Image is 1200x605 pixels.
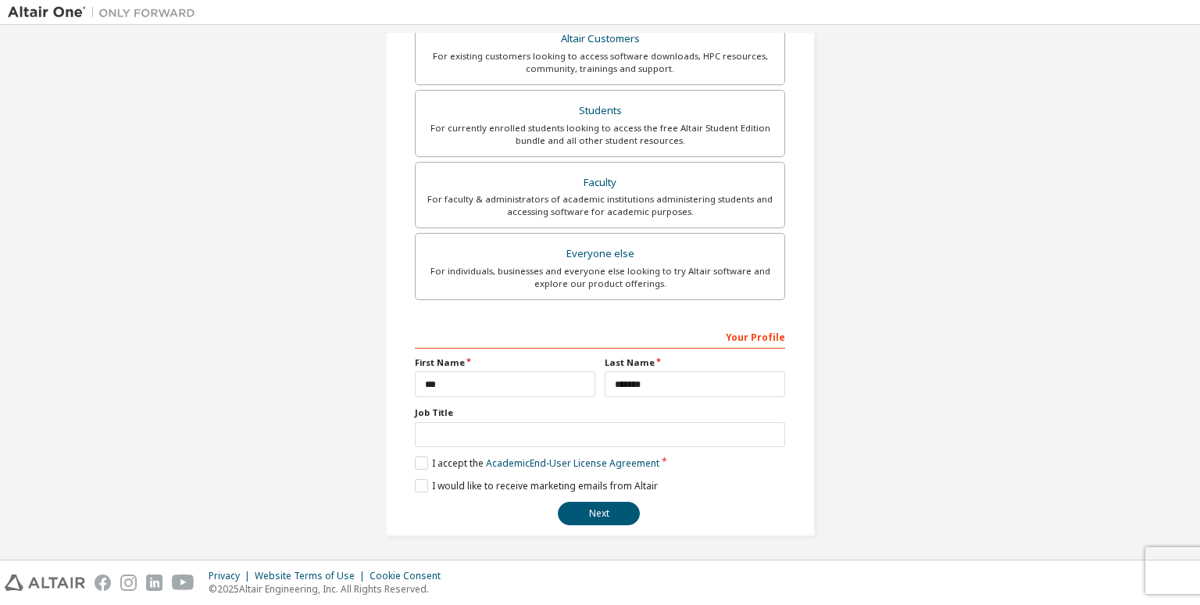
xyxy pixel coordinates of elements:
img: facebook.svg [95,575,111,591]
div: Website Terms of Use [255,570,370,582]
div: Privacy [209,570,255,582]
div: For individuals, businesses and everyone else looking to try Altair software and explore our prod... [425,265,775,290]
div: Faculty [425,172,775,194]
img: instagram.svg [120,575,137,591]
a: Academic End-User License Agreement [486,456,659,470]
img: linkedin.svg [146,575,162,591]
div: Your Profile [415,324,785,349]
button: Next [558,502,640,525]
div: Students [425,100,775,122]
img: youtube.svg [172,575,195,591]
div: Cookie Consent [370,570,450,582]
label: First Name [415,356,595,369]
label: I would like to receive marketing emails from Altair [415,479,658,492]
label: Job Title [415,406,785,419]
div: For faculty & administrators of academic institutions administering students and accessing softwa... [425,193,775,218]
div: Altair Customers [425,28,775,50]
div: Everyone else [425,243,775,265]
div: For currently enrolled students looking to access the free Altair Student Edition bundle and all ... [425,122,775,147]
img: Altair One [8,5,203,20]
label: I accept the [415,456,659,470]
div: For existing customers looking to access software downloads, HPC resources, community, trainings ... [425,50,775,75]
img: altair_logo.svg [5,575,85,591]
p: © 2025 Altair Engineering, Inc. All Rights Reserved. [209,582,450,596]
label: Last Name [605,356,785,369]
